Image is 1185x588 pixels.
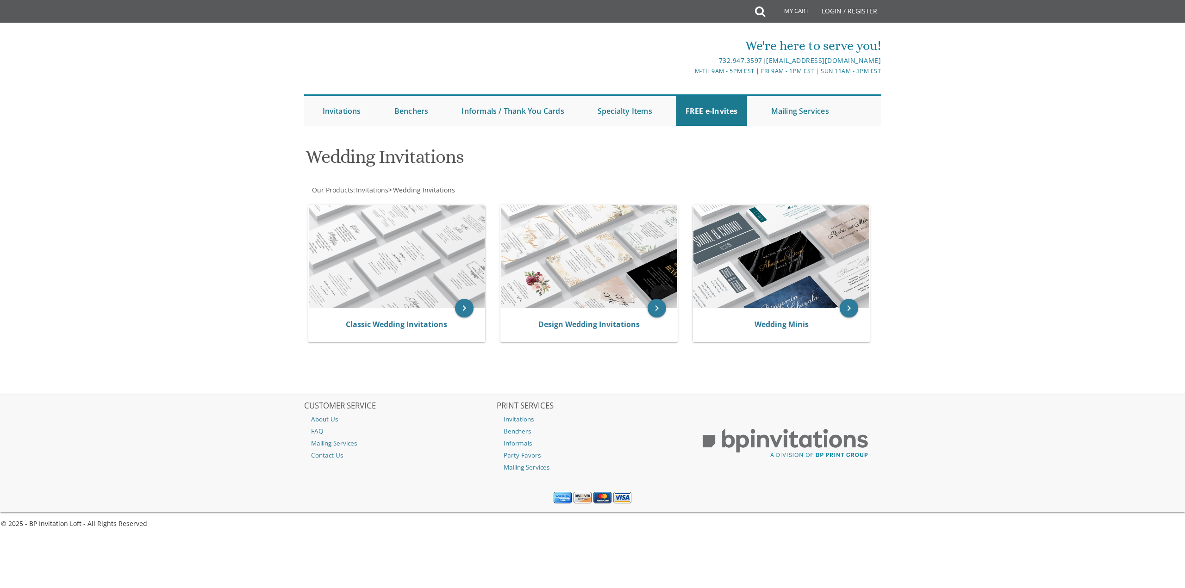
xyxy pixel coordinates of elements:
[497,449,688,461] a: Party Favors
[719,56,762,65] a: 732.947.3597
[538,319,640,329] a: Design Wedding Invitations
[304,425,496,437] a: FAQ
[455,299,474,317] a: keyboard_arrow_right
[497,437,688,449] a: Informals
[497,66,881,76] div: M-Th 9am - 5pm EST | Fri 9am - 1pm EST | Sun 11am - 3pm EST
[346,319,447,329] a: Classic Wedding Invitations
[693,205,870,308] img: Wedding Minis
[356,186,388,194] span: Invitations
[393,186,455,194] span: Wedding Invitations
[648,299,666,317] a: keyboard_arrow_right
[306,147,683,174] h1: Wedding Invitations
[497,413,688,425] a: Invitations
[452,96,573,126] a: Informals / Thank You Cards
[764,1,815,24] a: My Cart
[304,186,593,195] div: :
[304,413,496,425] a: About Us
[497,55,881,66] div: |
[497,425,688,437] a: Benchers
[304,437,496,449] a: Mailing Services
[311,186,353,194] a: Our Products
[497,402,688,411] h2: PRINT SERVICES
[554,492,572,504] img: American Express
[497,37,881,55] div: We're here to serve you!
[766,56,881,65] a: [EMAIL_ADDRESS][DOMAIN_NAME]
[501,205,677,308] img: Design Wedding Invitations
[313,96,370,126] a: Invitations
[588,96,661,126] a: Specialty Items
[304,402,496,411] h2: CUSTOMER SERVICE
[840,299,858,317] a: keyboard_arrow_right
[385,96,438,126] a: Benchers
[762,96,838,126] a: Mailing Services
[676,96,747,126] a: FREE e-Invites
[690,420,881,466] img: BP Print Group
[755,319,809,329] a: Wedding Minis
[309,205,485,308] img: Classic Wedding Invitations
[593,492,611,504] img: MasterCard
[574,492,592,504] img: Discover
[392,186,455,194] a: Wedding Invitations
[497,461,688,473] a: Mailing Services
[304,449,496,461] a: Contact Us
[355,186,388,194] a: Invitations
[613,492,631,504] img: Visa
[388,186,455,194] span: >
